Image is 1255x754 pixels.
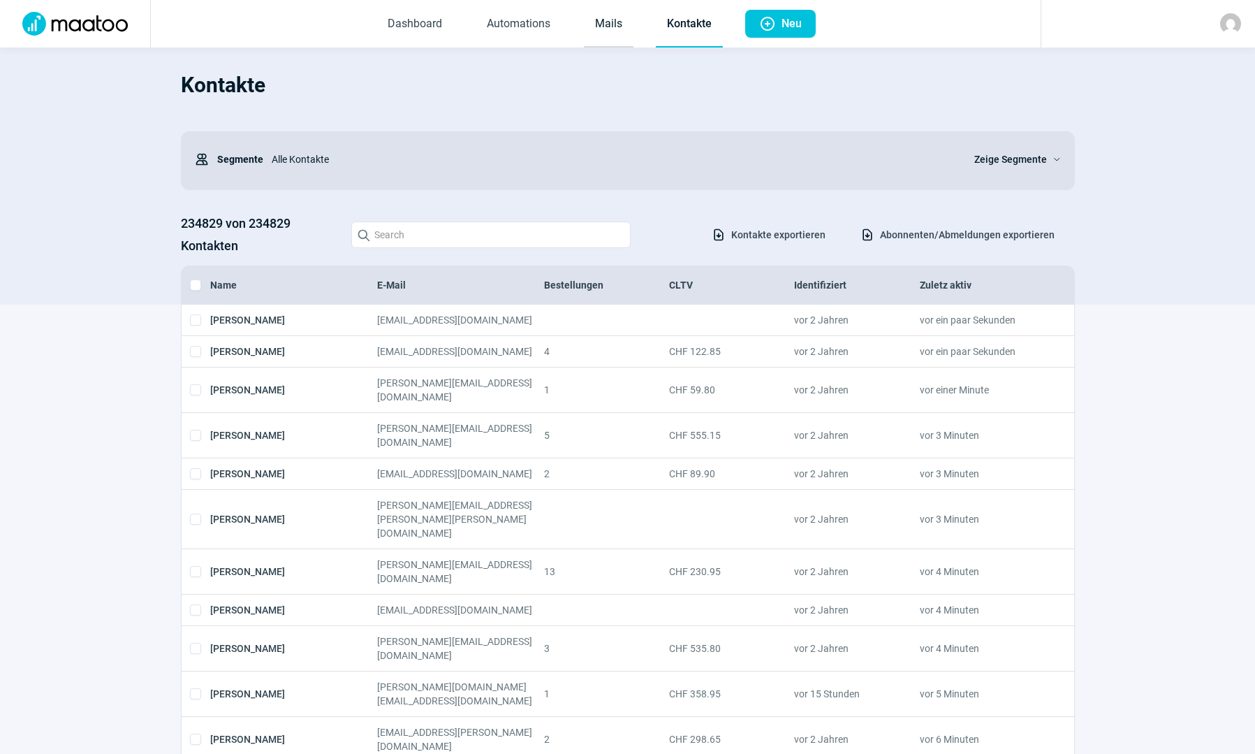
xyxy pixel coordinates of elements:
[210,558,377,586] div: [PERSON_NAME]
[377,558,544,586] div: [PERSON_NAME][EMAIL_ADDRESS][DOMAIN_NAME]
[794,558,919,586] div: vor 2 Jahren
[210,725,377,753] div: [PERSON_NAME]
[794,278,919,292] div: Identifiziert
[377,725,544,753] div: [EMAIL_ADDRESS][PERSON_NAME][DOMAIN_NAME]
[377,345,544,358] div: [EMAIL_ADDRESS][DOMAIN_NAME]
[210,313,377,327] div: [PERSON_NAME]
[669,345,794,358] div: CHF 122.85
[781,10,802,38] span: Neu
[210,376,377,404] div: [PERSON_NAME]
[210,498,377,540] div: [PERSON_NAME]
[920,345,1045,358] div: vor ein paar Sekunden
[181,212,337,257] h3: 234829 von 234829 Kontakten
[544,278,669,292] div: Bestellungen
[377,376,544,404] div: [PERSON_NAME][EMAIL_ADDRESS][DOMAIN_NAME]
[210,467,377,481] div: [PERSON_NAME]
[210,635,377,662] div: [PERSON_NAME]
[376,1,453,48] a: Dashboard
[794,635,919,662] div: vor 2 Jahren
[351,222,631,248] input: Search
[794,680,919,708] div: vor 15 Stunden
[476,1,562,48] a: Automations
[920,725,1045,753] div: vor 6 Minuten
[794,725,919,753] div: vor 2 Jahren
[377,313,544,327] div: [EMAIL_ADDRESS][DOMAIN_NAME]
[669,421,794,449] div: CHF 555.15
[669,680,794,708] div: CHF 358.95
[669,376,794,404] div: CHF 59.80
[794,603,919,617] div: vor 2 Jahren
[656,1,723,48] a: Kontakte
[745,10,816,38] button: Neu
[697,223,840,247] button: Kontakte exportieren
[920,467,1045,481] div: vor 3 Minuten
[377,278,544,292] div: E-Mail
[974,151,1047,168] span: Zeige Segmente
[669,278,794,292] div: CLTV
[846,223,1069,247] button: Abonnenten/Abmeldungen exportieren
[377,467,544,481] div: [EMAIL_ADDRESS][DOMAIN_NAME]
[263,145,957,173] div: Alle Kontakte
[920,421,1045,449] div: vor 3 Minuten
[920,635,1045,662] div: vor 4 Minuten
[210,278,377,292] div: Name
[880,224,1055,246] span: Abonnenten/Abmeldungen exportieren
[794,421,919,449] div: vor 2 Jahren
[377,603,544,617] div: [EMAIL_ADDRESS][DOMAIN_NAME]
[544,725,669,753] div: 2
[920,498,1045,540] div: vor 3 Minuten
[794,376,919,404] div: vor 2 Jahren
[181,61,1075,109] h1: Kontakte
[1220,13,1241,34] img: avatar
[920,376,1045,404] div: vor einer Minute
[669,635,794,662] div: CHF 535.80
[544,680,669,708] div: 1
[669,558,794,586] div: CHF 230.95
[210,603,377,617] div: [PERSON_NAME]
[377,498,544,540] div: [PERSON_NAME][EMAIL_ADDRESS][PERSON_NAME][PERSON_NAME][DOMAIN_NAME]
[920,558,1045,586] div: vor 4 Minuten
[544,558,669,586] div: 13
[210,345,377,358] div: [PERSON_NAME]
[920,278,1045,292] div: Zuletz aktiv
[210,421,377,449] div: [PERSON_NAME]
[669,725,794,753] div: CHF 298.65
[195,145,263,173] div: Segmente
[210,680,377,708] div: [PERSON_NAME]
[920,313,1045,327] div: vor ein paar Sekunden
[14,12,136,36] img: Logo
[794,313,919,327] div: vor 2 Jahren
[544,345,669,358] div: 4
[544,635,669,662] div: 3
[544,467,669,481] div: 2
[377,421,544,449] div: [PERSON_NAME][EMAIL_ADDRESS][DOMAIN_NAME]
[794,498,919,540] div: vor 2 Jahren
[920,603,1045,617] div: vor 4 Minuten
[377,635,544,662] div: [PERSON_NAME][EMAIL_ADDRESS][DOMAIN_NAME]
[794,467,919,481] div: vor 2 Jahren
[544,421,669,449] div: 5
[377,680,544,708] div: [PERSON_NAME][DOMAIN_NAME][EMAIL_ADDRESS][DOMAIN_NAME]
[731,224,825,246] span: Kontakte exportieren
[794,345,919,358] div: vor 2 Jahren
[544,376,669,404] div: 1
[920,680,1045,708] div: vor 5 Minuten
[669,467,794,481] div: CHF 89.90
[584,1,633,48] a: Mails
